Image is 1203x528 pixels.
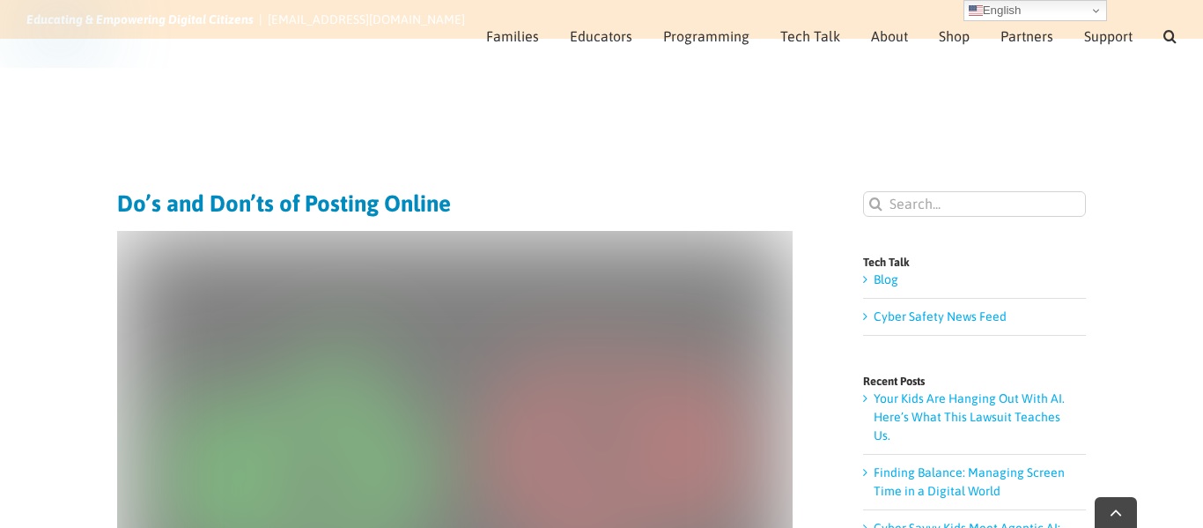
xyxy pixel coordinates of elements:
[486,29,539,43] span: Families
[939,29,970,43] span: Shop
[874,309,1007,323] a: Cyber Safety News Feed
[863,191,889,217] input: Search
[874,465,1065,498] a: Finding Balance: Managing Screen Time in a Digital World
[780,29,840,43] span: Tech Talk
[570,29,632,43] span: Educators
[863,257,1086,268] h4: Tech Talk
[871,29,908,43] span: About
[874,391,1065,442] a: Your Kids Are Hanging Out With AI. Here’s What This Lawsuit Teaches Us.
[863,376,1086,387] h4: Recent Posts
[969,4,983,18] img: en
[1000,29,1053,43] span: Partners
[117,191,793,216] h1: Do’s and Don’ts of Posting Online
[1084,29,1133,43] span: Support
[863,191,1086,217] input: Search...
[26,4,92,62] img: Savvy Cyber Kids Logo
[874,272,898,286] a: Blog
[663,29,749,43] span: Programming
